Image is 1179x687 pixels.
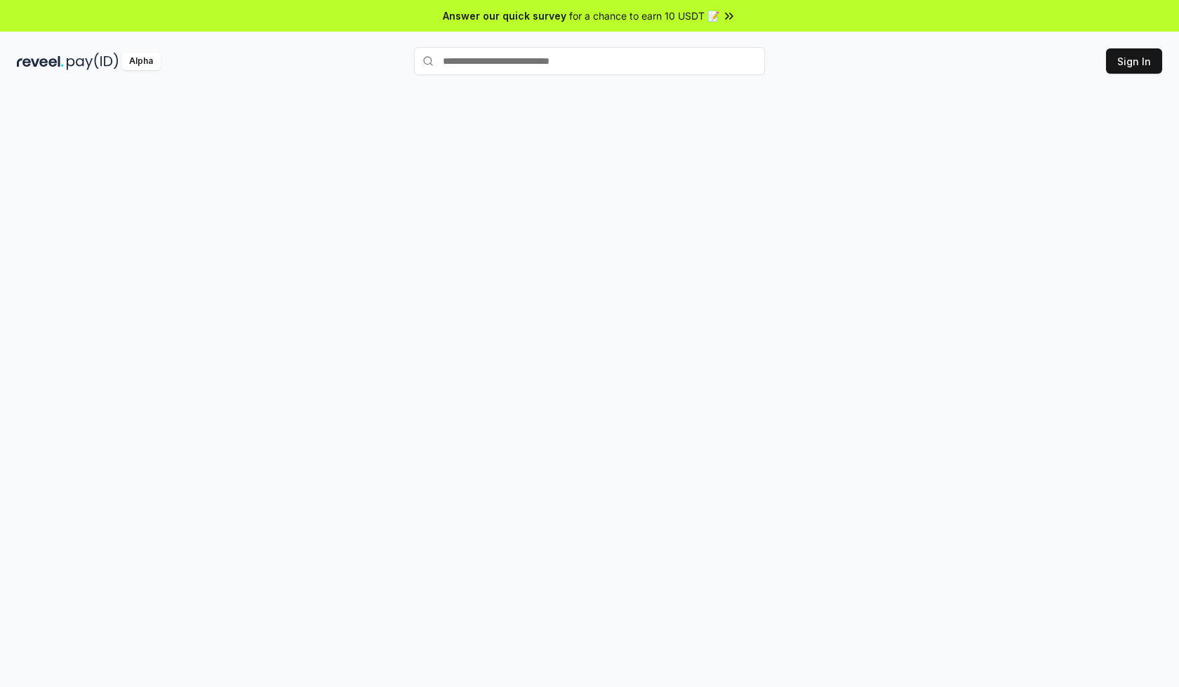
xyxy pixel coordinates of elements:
[17,53,64,70] img: reveel_dark
[121,53,161,70] div: Alpha
[569,8,719,23] span: for a chance to earn 10 USDT 📝
[1106,48,1162,74] button: Sign In
[443,8,566,23] span: Answer our quick survey
[67,53,119,70] img: pay_id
